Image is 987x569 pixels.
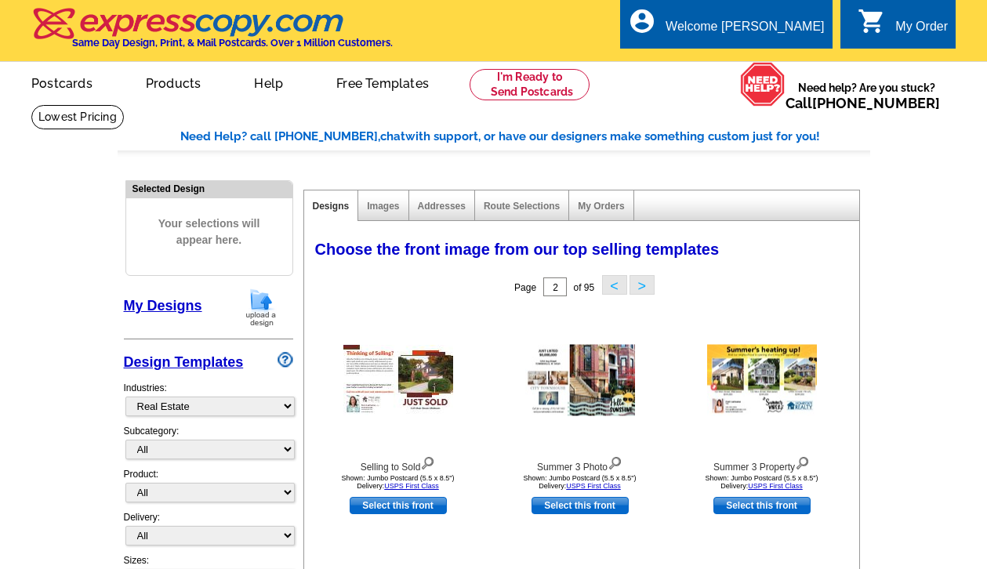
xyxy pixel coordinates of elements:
a: [PHONE_NUMBER] [812,95,940,111]
a: use this design [532,497,629,514]
a: Free Templates [311,63,454,100]
div: Summer 3 Photo [494,453,666,474]
a: My Orders [578,201,624,212]
img: help [740,62,786,107]
a: use this design [350,497,447,514]
button: < [602,275,627,295]
div: Shown: Jumbo Postcard (5.5 x 8.5") Delivery: [676,474,848,490]
div: Selected Design [126,181,292,196]
iframe: LiveChat chat widget [767,520,987,569]
a: USPS First Class [384,482,439,490]
div: Shown: Jumbo Postcard (5.5 x 8.5") Delivery: [494,474,666,490]
img: design-wizard-help-icon.png [278,352,293,368]
span: chat [380,129,405,143]
span: Need help? Are you stuck? [786,80,948,111]
button: > [630,275,655,295]
div: Summer 3 Property [676,453,848,474]
img: view design details [420,453,435,470]
a: USPS First Class [748,482,803,490]
a: Addresses [418,201,466,212]
div: Subcategory: [124,424,293,467]
i: shopping_cart [858,7,886,35]
img: view design details [608,453,622,470]
a: Designs [313,201,350,212]
img: upload-design [241,288,281,328]
a: Route Selections [484,201,560,212]
span: Page [514,282,536,293]
img: Summer 3 Property [707,345,817,416]
span: Call [786,95,940,111]
h4: Same Day Design, Print, & Mail Postcards. Over 1 Million Customers. [72,37,393,49]
a: Design Templates [124,354,244,370]
a: Same Day Design, Print, & Mail Postcards. Over 1 Million Customers. [31,19,393,49]
div: Shown: Jumbo Postcard (5.5 x 8.5") Delivery: [312,474,484,490]
div: Industries: [124,373,293,424]
a: Images [367,201,399,212]
img: Summer 3 Photo [525,345,635,416]
div: Selling to Sold [312,453,484,474]
div: My Order [895,20,948,42]
a: Help [229,63,308,100]
i: account_circle [628,7,656,35]
span: of 95 [573,282,594,293]
div: Delivery: [124,510,293,553]
a: Products [121,63,227,100]
img: view design details [795,453,810,470]
span: Your selections will appear here. [138,200,281,264]
div: Product: [124,467,293,510]
div: Need Help? call [PHONE_NUMBER], with support, or have our designers make something custom just fo... [180,128,870,146]
a: USPS First Class [566,482,621,490]
img: Selling to Sold [343,345,453,415]
a: use this design [713,497,811,514]
span: Choose the front image from our top selling templates [315,241,720,258]
div: Welcome [PERSON_NAME] [666,20,824,42]
a: Postcards [6,63,118,100]
a: My Designs [124,298,202,313]
a: shopping_cart My Order [858,17,948,37]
